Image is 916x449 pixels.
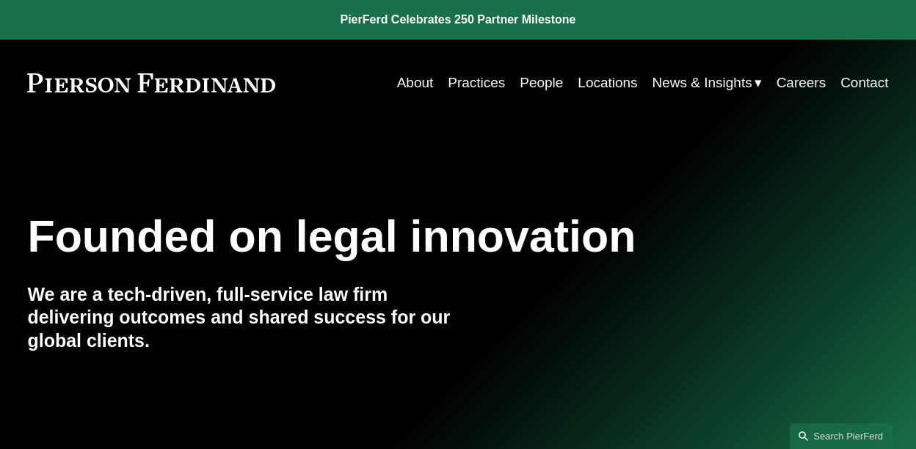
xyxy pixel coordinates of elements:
a: Careers [777,69,826,97]
a: Locations [578,69,637,97]
h1: Founded on legal innovation [27,211,745,263]
a: Practices [448,69,505,97]
a: Search this site [790,423,893,449]
a: People [520,69,563,97]
h4: We are a tech-driven, full-service law firm delivering outcomes and shared success for our global... [27,283,458,353]
span: News & Insights [653,70,752,95]
a: About [397,69,434,97]
a: Contact [840,69,888,97]
a: folder dropdown [653,69,762,97]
